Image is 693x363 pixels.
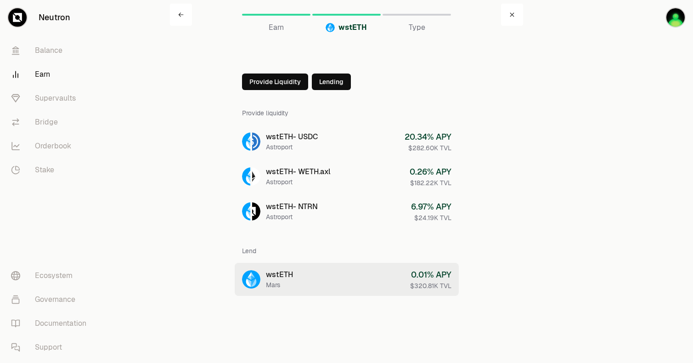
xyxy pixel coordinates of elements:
[266,201,318,212] div: wstETH - NTRN
[266,269,293,280] div: wstETH
[266,142,318,152] div: Astroport
[4,312,99,335] a: Documentation
[242,4,310,26] a: Earn
[242,239,451,263] div: Lend
[235,160,459,193] a: wstETHWETH.axlwstETH- WETH.axlAstroport0.26% APY$182.22K TVL
[410,165,451,178] div: 0.26 % APY
[405,143,451,153] div: $282.60K TVL
[4,39,99,62] a: Balance
[4,288,99,312] a: Governance
[266,177,331,187] div: Astroport
[4,264,99,288] a: Ecosystem
[4,86,99,110] a: Supervaults
[235,195,459,228] a: wstETHNTRNwstETH- NTRNAstroport6.97% APY$24.19K TVL
[266,212,318,221] div: Astroport
[410,178,451,187] div: $182.22K TVL
[242,270,260,289] img: wstETH
[252,202,260,221] img: NTRN
[4,62,99,86] a: Earn
[235,263,459,296] a: wstETHwstETHMars0.01% APY$320.81K TVL
[242,132,250,151] img: wstETH
[410,281,451,290] div: $320.81K TVL
[4,158,99,182] a: Stake
[242,101,451,125] div: Provide liquidity
[266,280,293,289] div: Mars
[312,4,381,26] a: wstETHwstETH
[242,202,250,221] img: wstETH
[266,131,318,142] div: wstETH - USDC
[269,22,284,33] span: Earn
[4,110,99,134] a: Bridge
[266,166,331,177] div: wstETH - WETH.axl
[338,22,367,33] span: wstETH
[252,167,260,186] img: WETH.axl
[326,23,335,32] img: wstETH
[312,74,351,90] button: Lending
[4,335,99,359] a: Support
[242,74,308,90] button: Provide Liquidity
[409,22,425,33] span: Type
[411,213,451,222] div: $24.19K TVL
[242,167,250,186] img: wstETH
[410,268,451,281] div: 0.01 % APY
[666,8,685,27] img: Ledger X
[252,132,260,151] img: USDC
[235,125,459,158] a: wstETHUSDCwstETH- USDCAstroport20.34% APY$282.60K TVL
[4,134,99,158] a: Orderbook
[405,130,451,143] div: 20.34 % APY
[411,200,451,213] div: 6.97 % APY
